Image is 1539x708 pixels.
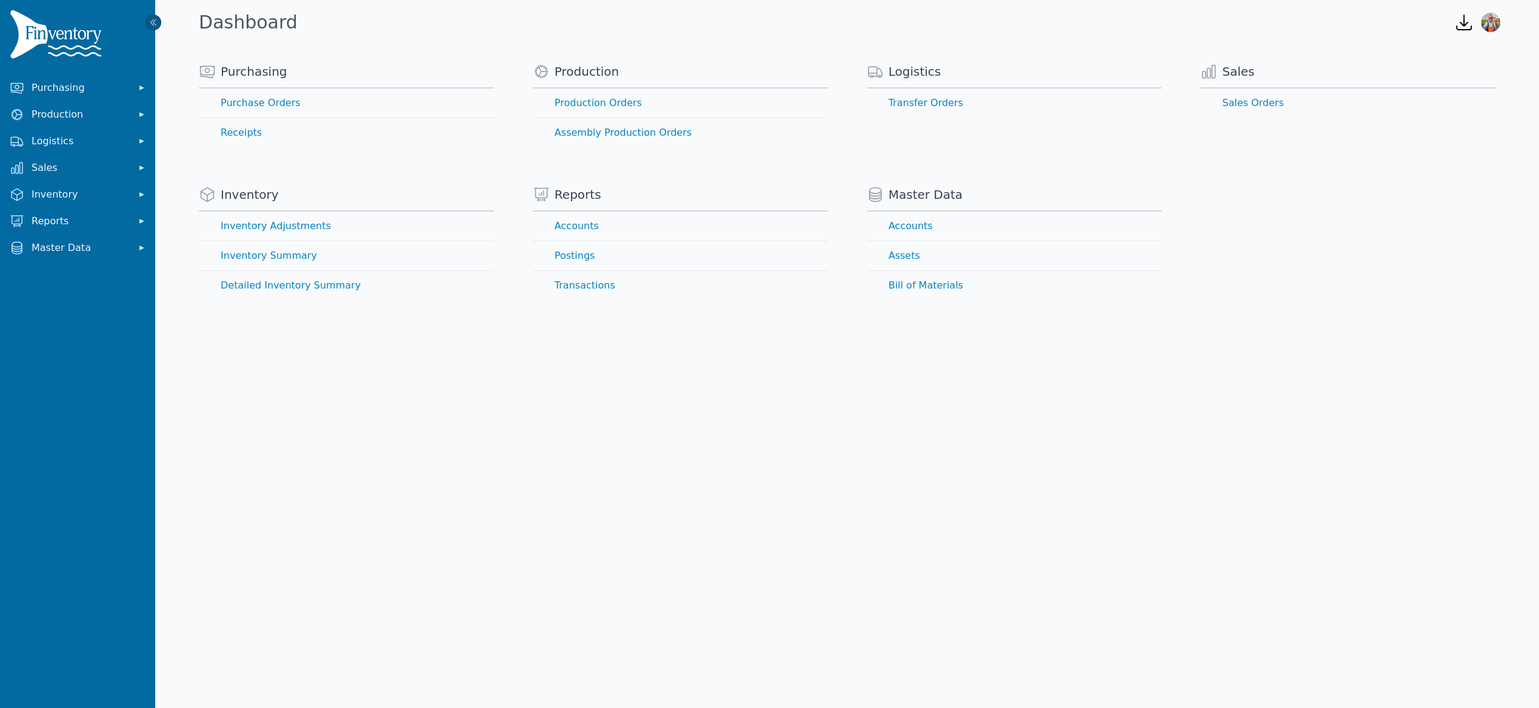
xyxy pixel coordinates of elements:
a: Assets [867,241,1162,270]
a: Transactions [533,271,828,300]
span: Sales [1222,63,1254,80]
span: Purchasing [221,63,287,80]
span: Master Data [889,186,963,203]
button: Purchasing [5,76,150,100]
button: Sales [5,156,150,180]
span: Logistics [889,63,941,80]
a: Bill of Materials [867,271,1162,300]
a: Production Orders [533,88,828,118]
span: Logistics [32,134,129,149]
button: Logistics [5,129,150,153]
img: Sera Wheeler [1481,13,1500,32]
h1: Dashboard [199,12,298,33]
button: Inventory [5,182,150,207]
a: Inventory Summary [199,241,494,270]
a: Accounts [533,212,828,241]
span: Purchasing [32,81,129,95]
a: Accounts [867,212,1162,241]
button: Production [5,102,150,127]
a: Receipts [199,118,494,147]
a: Transfer Orders [867,88,1162,118]
span: Inventory [221,186,279,203]
span: Inventory [32,187,129,202]
a: Detailed Inventory Summary [199,271,494,300]
a: Assembly Production Orders [533,118,828,147]
span: Production [32,107,129,122]
button: Master Data [5,236,150,260]
span: Master Data [32,241,129,255]
button: Reports [5,209,150,233]
a: Inventory Adjustments [199,212,494,241]
span: Production [555,63,619,80]
span: Sales [32,161,129,175]
img: Finventory [10,10,107,64]
span: Reports [32,214,129,229]
span: Reports [555,186,601,203]
a: Purchase Orders [199,88,494,118]
a: Postings [533,241,828,270]
a: Sales Orders [1200,88,1495,118]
